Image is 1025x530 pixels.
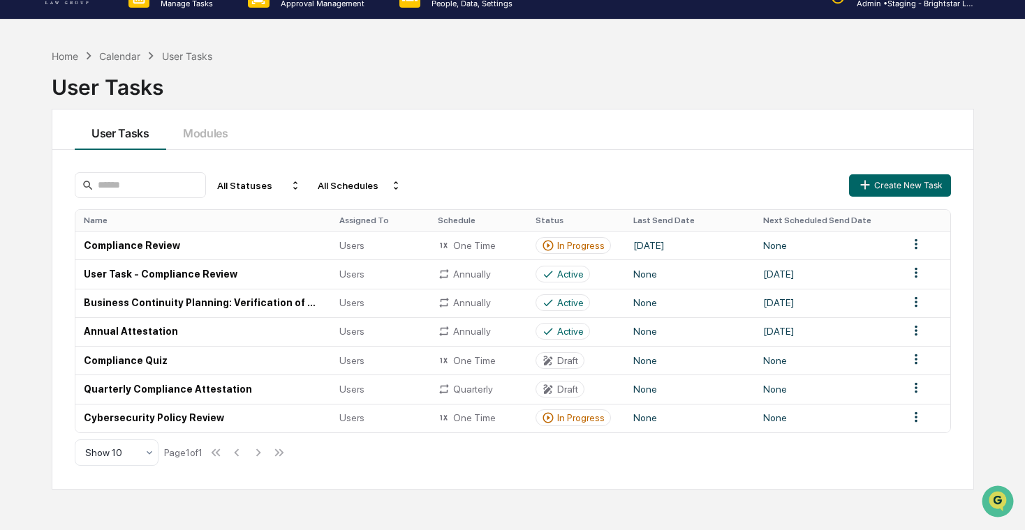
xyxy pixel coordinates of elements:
img: 4531339965365_218c74b014194aa58b9b_72.jpg [29,107,54,132]
div: One Time [438,354,519,367]
div: 🗄️ [101,287,112,298]
a: 🖐️Preclearance [8,280,96,305]
div: User Tasks [52,63,974,100]
td: Quarterly Compliance Attestation [75,374,331,403]
th: Schedule [429,210,527,231]
div: Page 1 of 1 [164,447,202,458]
a: 🗄️Attestations [96,280,179,305]
div: Quarterly [438,383,519,395]
td: [DATE] [755,289,900,317]
img: 1746055101610-c473b297-6a78-478c-a979-82029cc54cd1 [14,107,39,132]
div: Annually [438,325,519,338]
p: How can we help? [14,29,254,52]
th: Assigned To [331,210,429,231]
div: One Time [438,239,519,252]
td: Business Continuity Planning: Verification of Work-From-Home trial [75,289,331,317]
td: None [625,404,754,432]
div: Active [557,297,584,308]
img: Cece Ferraez [14,214,36,236]
div: In Progress [557,240,605,251]
span: [PERSON_NAME] [43,227,113,238]
img: Cece Ferraez [14,176,36,199]
span: • [116,190,121,201]
td: None [625,259,754,288]
th: Last Send Date [625,210,754,231]
button: See all [216,152,254,169]
span: [DATE] [124,227,152,238]
td: [DATE] [755,259,900,288]
div: Active [557,326,584,337]
div: Home [52,50,78,62]
th: Name [75,210,331,231]
span: Data Lookup [28,312,88,326]
a: Powered byPylon [98,345,169,356]
div: All Statuses [212,174,307,197]
td: None [755,374,900,403]
div: In Progress [557,412,605,423]
th: Status [527,210,625,231]
button: Start new chat [237,111,254,128]
div: 🔎 [14,313,25,324]
div: All Schedules [312,174,407,197]
td: None [625,289,754,317]
th: Next Scheduled Send Date [755,210,900,231]
a: 🔎Data Lookup [8,306,94,331]
span: Users [339,326,364,337]
div: Calendar [99,50,140,62]
span: Pylon [139,346,169,356]
td: None [755,231,900,259]
span: 16 minutes ago [124,190,189,201]
div: We're available if you need us! [63,121,192,132]
td: Annual Attestation [75,317,331,346]
td: Compliance Quiz [75,346,331,374]
iframe: Open customer support [980,484,1018,522]
span: Users [339,384,364,395]
div: Start new chat [63,107,229,121]
td: User Task - Compliance Review [75,259,331,288]
span: • [116,227,121,238]
div: Annually [438,268,519,280]
span: Attestations [115,285,173,299]
span: Users [339,268,364,280]
div: Draft [557,355,578,366]
span: Users [339,412,364,423]
button: Modules [166,109,245,150]
div: User Tasks [162,50,212,62]
span: Users [339,240,364,251]
div: 🖐️ [14,287,25,298]
td: Cybersecurity Policy Review [75,404,331,432]
div: Annually [438,296,519,309]
td: None [625,346,754,374]
button: User Tasks [75,109,166,150]
td: None [755,346,900,374]
td: None [755,404,900,432]
td: None [625,374,754,403]
div: Active [557,268,584,280]
td: [DATE] [625,231,754,259]
td: [DATE] [755,317,900,346]
td: None [625,317,754,346]
span: [PERSON_NAME] [43,190,113,201]
span: Users [339,297,364,308]
td: Compliance Review [75,231,331,259]
div: Past conversations [14,155,94,166]
div: One Time [438,411,519,424]
button: Create New Task [849,174,951,197]
div: Draft [557,384,578,395]
span: Users [339,355,364,366]
span: Preclearance [28,285,90,299]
